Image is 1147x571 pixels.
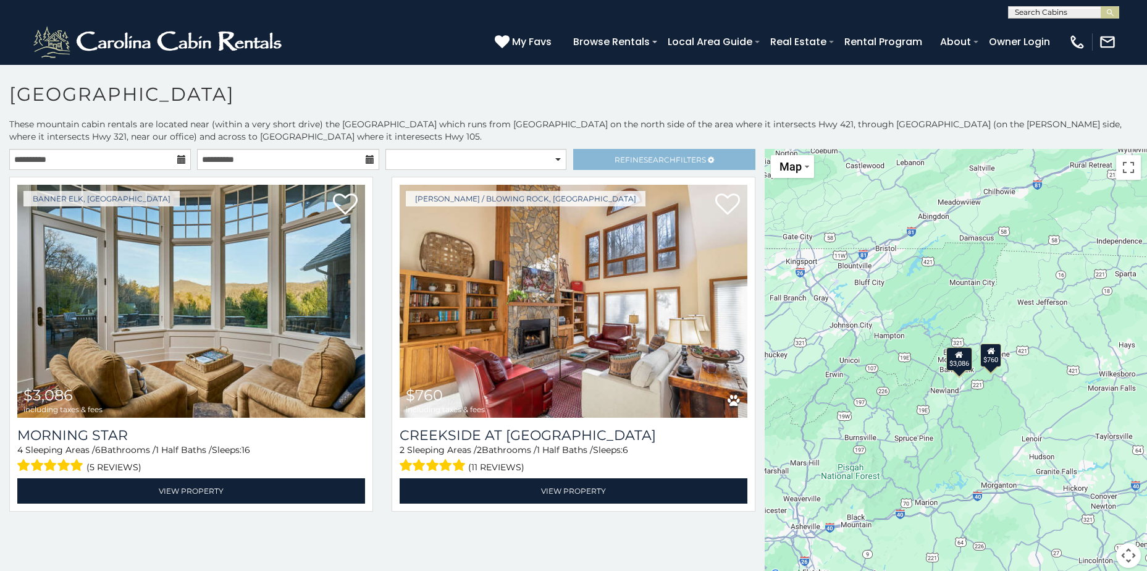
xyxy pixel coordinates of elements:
span: (5 reviews) [86,459,141,475]
span: (11 reviews) [468,459,524,475]
span: 6 [95,444,101,455]
a: Real Estate [764,31,833,53]
img: White-1-2.png [31,23,287,61]
button: Map camera controls [1116,543,1141,568]
a: Add to favorites [333,192,358,218]
a: About [934,31,977,53]
a: Creekside at Yonahlossee $760 including taxes & fees [400,185,747,418]
button: Change map style [771,155,814,178]
span: 16 [242,444,250,455]
img: mail-regular-white.png [1099,33,1116,51]
span: Map [779,160,802,173]
span: My Favs [512,34,552,49]
span: 2 [477,444,482,455]
span: $3,086 [23,386,73,404]
a: Owner Login [983,31,1056,53]
a: My Favs [495,34,555,50]
a: Rental Program [838,31,928,53]
span: including taxes & fees [406,405,485,413]
a: Morning Star $3,086 including taxes & fees [17,185,365,418]
a: Creekside at [GEOGRAPHIC_DATA] [400,427,747,444]
a: View Property [17,478,365,504]
a: RefineSearchFilters [573,149,755,170]
a: Add to favorites [715,192,740,218]
span: 2 [400,444,405,455]
span: $760 [406,386,443,404]
span: 6 [623,444,628,455]
div: Sleeping Areas / Bathrooms / Sleeps: [400,444,747,475]
img: Creekside at Yonahlossee [400,185,747,418]
div: Sleeping Areas / Bathrooms / Sleeps: [17,444,365,475]
h3: Creekside at Yonahlossee [400,427,747,444]
img: phone-regular-white.png [1069,33,1086,51]
span: 4 [17,444,23,455]
a: Browse Rentals [567,31,656,53]
a: Morning Star [17,427,365,444]
div: $3,086 [946,347,972,371]
a: [PERSON_NAME] / Blowing Rock, [GEOGRAPHIC_DATA] [406,191,645,206]
span: including taxes & fees [23,405,103,413]
div: $760 [981,344,1002,367]
a: Banner Elk, [GEOGRAPHIC_DATA] [23,191,180,206]
img: Morning Star [17,185,365,418]
button: Toggle fullscreen view [1116,155,1141,180]
a: Local Area Guide [662,31,758,53]
span: 1 Half Baths / [537,444,593,455]
span: Refine Filters [615,155,706,164]
span: Search [644,155,676,164]
a: View Property [400,478,747,504]
span: 1 Half Baths / [156,444,212,455]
